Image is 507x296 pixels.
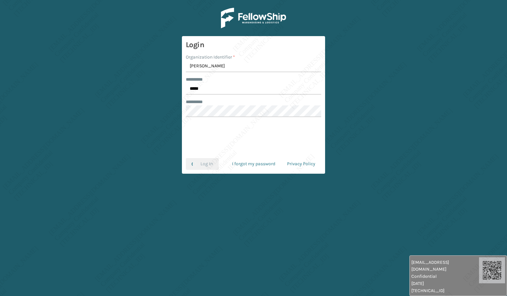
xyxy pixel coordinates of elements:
[186,40,321,50] h3: Login
[281,158,321,170] a: Privacy Policy
[186,158,219,170] button: Log In
[204,125,303,150] iframe: reCAPTCHA
[411,287,479,294] span: [TECHNICAL_ID]
[226,158,281,170] a: I forgot my password
[186,54,235,61] label: Organization Identifier
[411,259,479,273] span: [EMAIL_ADDRESS][DOMAIN_NAME]
[411,273,479,280] span: Confidential
[221,8,286,28] img: Logo
[411,280,479,287] span: [DATE]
